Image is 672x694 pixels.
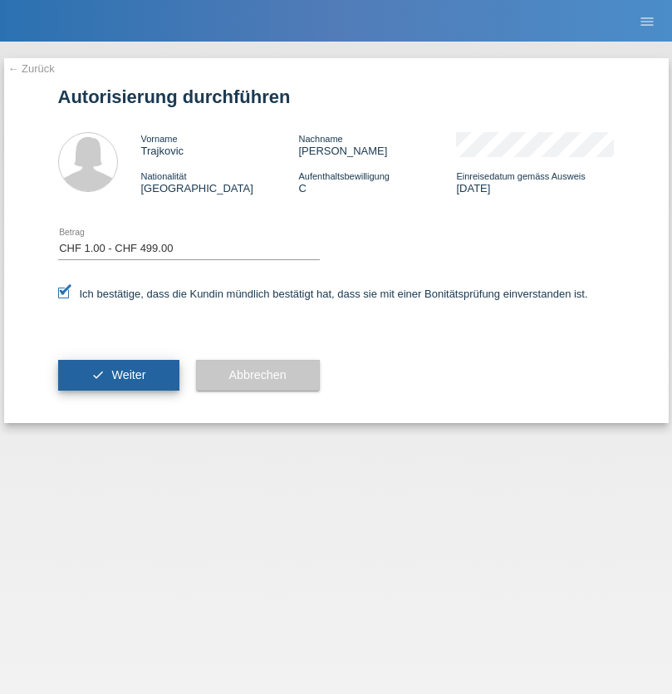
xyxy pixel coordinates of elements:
[298,170,456,194] div: C
[58,86,615,107] h1: Autorisierung durchführen
[58,288,588,300] label: Ich bestätige, dass die Kundin mündlich bestätigt hat, dass sie mit einer Bonitätsprüfung einvers...
[196,360,320,391] button: Abbrechen
[141,171,187,181] span: Nationalität
[298,134,342,144] span: Nachname
[298,171,389,181] span: Aufenthaltsbewilligung
[630,16,664,26] a: menu
[141,170,299,194] div: [GEOGRAPHIC_DATA]
[141,132,299,157] div: Trajkovic
[456,170,614,194] div: [DATE]
[91,368,105,381] i: check
[456,171,585,181] span: Einreisedatum gemäss Ausweis
[298,132,456,157] div: [PERSON_NAME]
[141,134,178,144] span: Vorname
[8,62,55,75] a: ← Zurück
[58,360,179,391] button: check Weiter
[639,13,655,30] i: menu
[111,368,145,381] span: Weiter
[229,368,287,381] span: Abbrechen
